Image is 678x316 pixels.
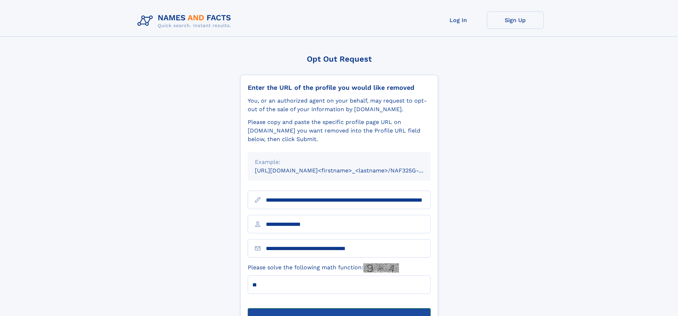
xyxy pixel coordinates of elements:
[255,167,444,174] small: [URL][DOMAIN_NAME]<firstname>_<lastname>/NAF325G-xxxxxxxx
[135,11,237,31] img: Logo Names and Facts
[248,84,431,92] div: Enter the URL of the profile you would like removed
[255,158,424,166] div: Example:
[248,97,431,114] div: You, or an authorized agent on your behalf, may request to opt-out of the sale of your informatio...
[248,118,431,144] div: Please copy and paste the specific profile page URL on [DOMAIN_NAME] you want removed into the Pr...
[430,11,487,29] a: Log In
[248,263,399,273] label: Please solve the following math function:
[240,55,438,63] div: Opt Out Request
[487,11,544,29] a: Sign Up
